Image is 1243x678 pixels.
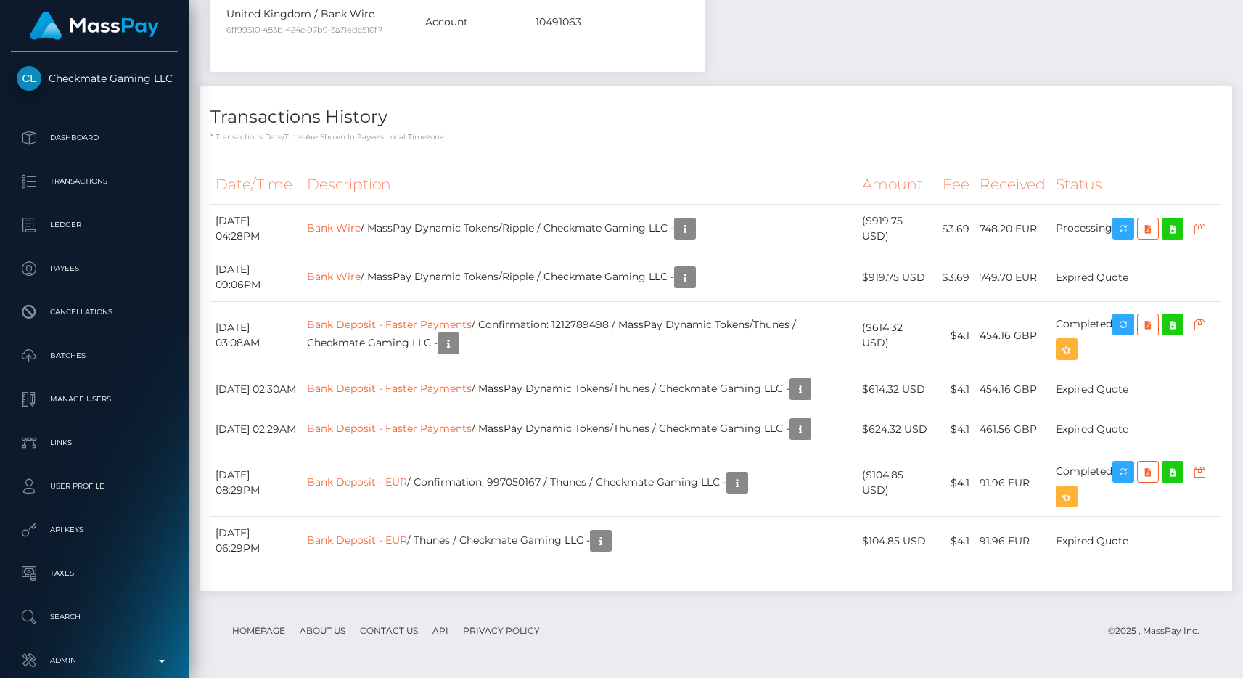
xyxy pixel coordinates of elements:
[210,369,302,409] td: [DATE] 02:30AM
[937,517,975,565] td: $4.1
[1108,623,1210,639] div: © 2025 , MassPay Inc.
[857,253,937,302] td: $919.75 USD
[11,338,178,374] a: Batches
[354,619,424,642] a: Contact Us
[1051,517,1221,565] td: Expired Quote
[17,388,172,410] p: Manage Users
[975,165,1051,205] th: Received
[937,369,975,409] td: $4.1
[975,517,1051,565] td: 91.96 EUR
[857,205,937,253] td: ($919.75 USD)
[307,318,472,331] a: Bank Deposit - Faster Payments
[937,165,975,205] th: Fee
[302,253,857,302] td: / MassPay Dynamic Tokens/Ripple / Checkmate Gaming LLC -
[11,72,178,85] span: Checkmate Gaming LLC
[17,563,172,584] p: Taxes
[11,294,178,330] a: Cancellations
[11,250,178,287] a: Payees
[294,619,351,642] a: About Us
[307,270,361,283] a: Bank Wire
[1051,253,1221,302] td: Expired Quote
[937,409,975,449] td: $4.1
[17,432,172,454] p: Links
[17,301,172,323] p: Cancellations
[937,253,975,302] td: $3.69
[307,382,472,395] a: Bank Deposit - Faster Payments
[975,205,1051,253] td: 748.20 EUR
[17,171,172,192] p: Transactions
[857,409,937,449] td: $624.32 USD
[210,449,302,517] td: [DATE] 08:29PM
[857,517,937,565] td: $104.85 USD
[210,409,302,449] td: [DATE] 02:29AM
[1051,302,1221,369] td: Completed
[210,517,302,565] td: [DATE] 06:29PM
[210,105,1221,130] h4: Transactions History
[302,302,857,369] td: / Confirmation: 1212789498 / MassPay Dynamic Tokens/Thunes / Checkmate Gaming LLC -
[210,205,302,253] td: [DATE] 04:28PM
[975,302,1051,369] td: 454.16 GBP
[11,468,178,505] a: User Profile
[17,345,172,367] p: Batches
[1051,409,1221,449] td: Expired Quote
[302,449,857,517] td: / Confirmation: 997050167 / Thunes / Checkmate Gaming LLC -
[975,449,1051,517] td: 91.96 EUR
[17,650,172,671] p: Admin
[17,127,172,149] p: Dashboard
[857,369,937,409] td: $614.32 USD
[975,253,1051,302] td: 749.70 EUR
[975,369,1051,409] td: 454.16 GBP
[17,606,172,628] p: Search
[11,599,178,635] a: Search
[302,165,857,205] th: Description
[975,409,1051,449] td: 461.56 GBP
[226,619,291,642] a: Homepage
[210,131,1221,142] p: * Transactions date/time are shown in payee's local timezone
[937,302,975,369] td: $4.1
[1051,205,1221,253] td: Processing
[11,425,178,461] a: Links
[11,120,178,156] a: Dashboard
[302,517,857,565] td: / Thunes / Checkmate Gaming LLC -
[1051,165,1221,205] th: Status
[937,449,975,517] td: $4.1
[17,66,41,91] img: Checkmate Gaming LLC
[30,12,159,40] img: MassPay Logo
[17,214,172,236] p: Ledger
[17,475,172,497] p: User Profile
[307,475,407,489] a: Bank Deposit - EUR
[427,619,454,642] a: API
[302,205,857,253] td: / MassPay Dynamic Tokens/Ripple / Checkmate Gaming LLC -
[457,619,546,642] a: Privacy Policy
[302,409,857,449] td: / MassPay Dynamic Tokens/Thunes / Checkmate Gaming LLC -
[307,221,361,234] a: Bank Wire
[11,163,178,200] a: Transactions
[937,205,975,253] td: $3.69
[210,165,302,205] th: Date/Time
[857,302,937,369] td: ($614.32 USD)
[302,369,857,409] td: / MassPay Dynamic Tokens/Thunes / Checkmate Gaming LLC -
[210,302,302,369] td: [DATE] 03:08AM
[17,258,172,279] p: Payees
[17,519,172,541] p: API Keys
[307,534,407,547] a: Bank Deposit - EUR
[307,422,472,435] a: Bank Deposit - Faster Payments
[1051,449,1221,517] td: Completed
[210,253,302,302] td: [DATE] 09:06PM
[11,381,178,417] a: Manage Users
[857,165,937,205] th: Amount
[1051,369,1221,409] td: Expired Quote
[11,555,178,592] a: Taxes
[857,449,937,517] td: ($104.85 USD)
[226,25,382,35] small: 6ff99310-483b-424c-97b9-3a71edc510f7
[11,207,178,243] a: Ledger
[11,512,178,548] a: API Keys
